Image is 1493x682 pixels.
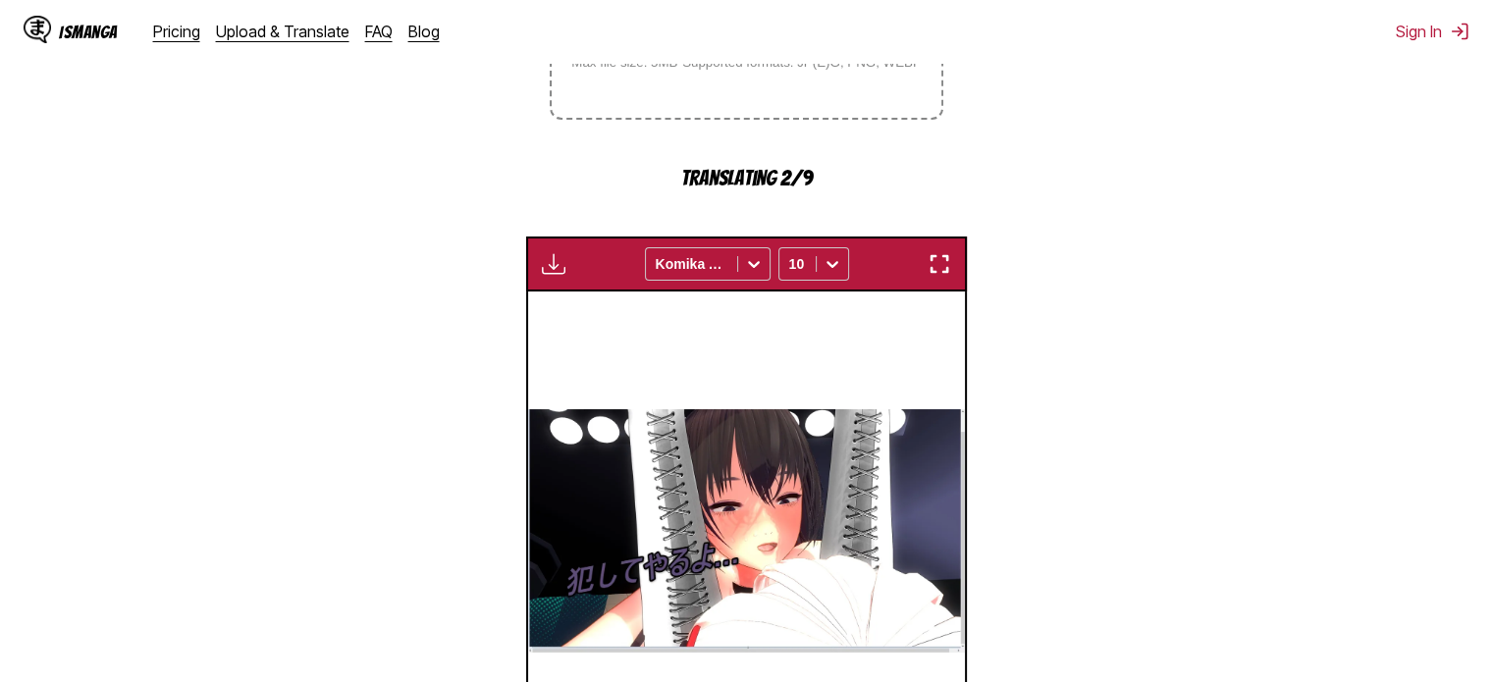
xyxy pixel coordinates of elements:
[24,16,153,47] a: IsManga LogoIsManga
[153,22,200,41] a: Pricing
[216,22,349,41] a: Upload & Translate
[528,409,965,653] img: Manga Panel
[928,252,951,276] img: Enter fullscreen
[550,167,942,189] p: Translating 2/9
[408,22,440,41] a: Blog
[24,16,51,43] img: IsManga Logo
[59,23,118,41] div: IsManga
[1396,22,1469,41] button: Sign In
[1450,22,1469,41] img: Sign out
[365,22,393,41] a: FAQ
[542,252,565,276] img: Download translated images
